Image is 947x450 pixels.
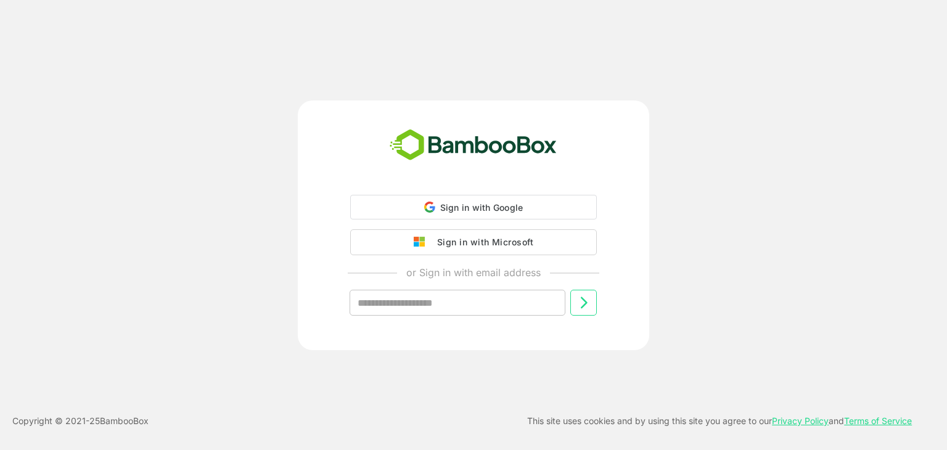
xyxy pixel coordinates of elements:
[406,265,541,280] p: or Sign in with email address
[383,125,564,166] img: bamboobox
[772,415,829,426] a: Privacy Policy
[527,414,912,428] p: This site uses cookies and by using this site you agree to our and
[12,414,149,428] p: Copyright © 2021- 25 BambooBox
[431,234,533,250] div: Sign in with Microsoft
[844,415,912,426] a: Terms of Service
[350,229,597,255] button: Sign in with Microsoft
[350,195,597,219] div: Sign in with Google
[440,202,523,213] span: Sign in with Google
[414,237,431,248] img: google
